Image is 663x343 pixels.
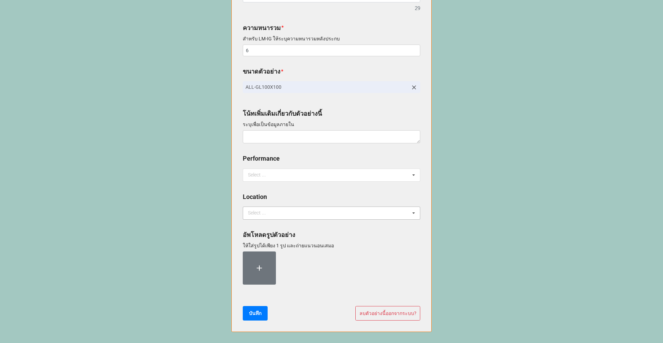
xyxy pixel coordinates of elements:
p: ระบุเพื่อเป็นข้อมูลภายใน [243,121,420,128]
button: ลบตัวอย่างนี้ออกจากระบบ? [355,306,420,321]
small: 29 [415,4,420,13]
label: ความหนารวม [243,23,281,33]
p: สำหรับ LM-IG ให้ระบุความหนารวมหลังประกบ [243,35,420,42]
b: บันทึก [249,310,261,317]
p: ALL-GL100X100 [246,84,408,90]
label: Performance [243,154,280,163]
label: โน้ทเพิ่มเติมเกี่ยวกับตัวอย่างนี้ [243,109,322,118]
div: Select ... [246,209,276,217]
label: ขนาดตัวอย่าง [243,67,280,76]
label: Location [243,192,267,202]
button: บันทึก [243,306,268,321]
div: Select ... [246,171,276,179]
label: อัพโหลดรูปตัวอย่าง [243,230,295,240]
p: ให้ใส่รูปได้เพียง 1 รูป และถ่ายแนวนอนเสมอ [243,242,420,249]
